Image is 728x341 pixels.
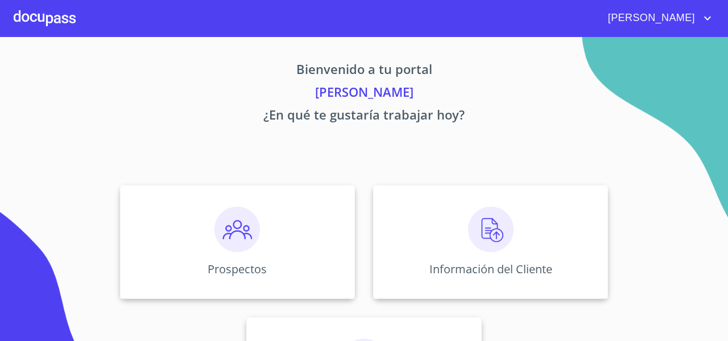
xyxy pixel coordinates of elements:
img: carga.png [468,207,514,252]
p: ¿En qué te gustaría trabajar hoy? [14,105,714,128]
span: [PERSON_NAME] [599,9,701,27]
button: account of current user [599,9,714,27]
p: Información del Cliente [429,261,552,277]
p: [PERSON_NAME] [14,83,714,105]
p: Bienvenido a tu portal [14,60,714,83]
img: prospectos.png [214,207,260,252]
p: Prospectos [208,261,267,277]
